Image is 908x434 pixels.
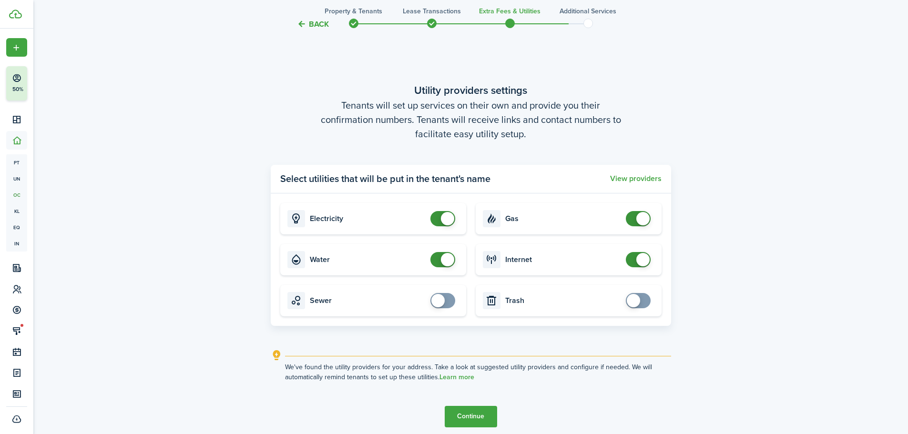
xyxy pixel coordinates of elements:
img: TenantCloud [9,10,22,19]
a: Learn more [439,373,474,381]
a: eq [6,219,27,235]
a: oc [6,187,27,203]
button: Back [297,19,329,29]
a: un [6,171,27,187]
card-title: Trash [505,296,621,305]
h3: Additional Services [560,6,616,16]
card-title: Gas [505,214,621,223]
explanation-description: We've found the utility providers for your address. Take a look at suggested utility providers an... [285,362,671,382]
wizard-step-header-description: Tenants will set up services on their own and provide you their confirmation numbers. Tenants wil... [271,98,671,141]
i: outline [271,350,283,361]
panel-main-title: Select utilities that will be put in the tenant's name [280,172,490,186]
button: Continue [445,406,497,427]
button: Open menu [6,38,27,57]
card-title: Sewer [310,296,426,305]
h3: Extra fees & Utilities [479,6,541,16]
wizard-step-header-title: Utility providers settings [271,82,671,98]
button: View providers [610,174,662,183]
a: in [6,235,27,252]
card-title: Water [310,255,426,264]
card-title: Electricity [310,214,426,223]
h3: Lease Transactions [403,6,461,16]
p: 50% [12,85,24,93]
a: pt [6,154,27,171]
card-title: Internet [505,255,621,264]
h3: Property & Tenants [325,6,382,16]
button: 50% [6,66,85,101]
a: kl [6,203,27,219]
